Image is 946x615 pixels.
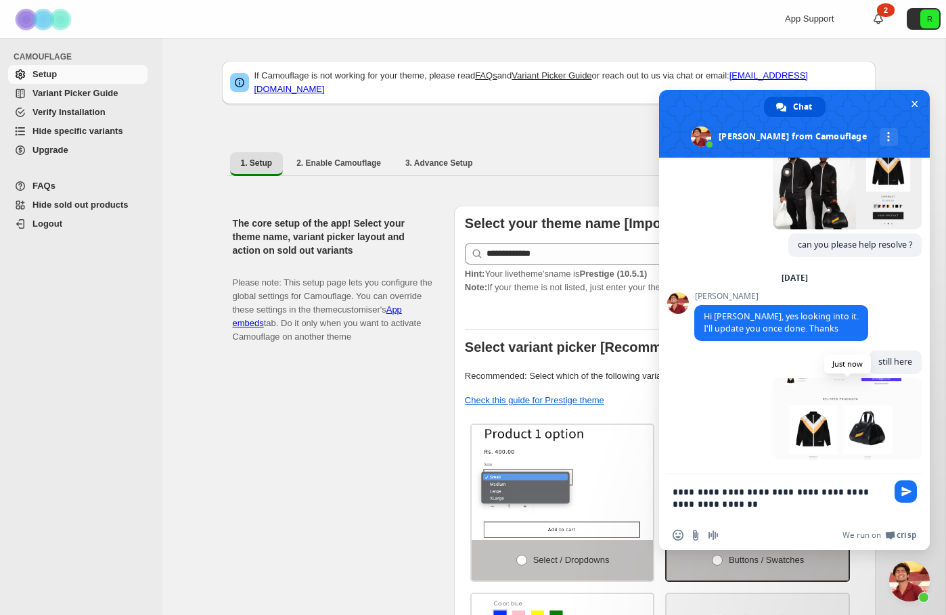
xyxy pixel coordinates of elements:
a: 2 [872,12,885,26]
p: Recommended: Select which of the following variant picker styles match your theme. [465,369,865,383]
a: FAQs [8,177,148,196]
a: Hide specific variants [8,122,148,141]
span: Verify Installation [32,107,106,117]
a: FAQs [475,70,497,81]
span: Chat [793,97,812,117]
a: Variant Picker Guide [8,84,148,103]
span: Send [895,480,917,503]
img: Select / Dropdowns [472,425,654,540]
a: Hide sold out products [8,196,148,214]
span: [PERSON_NAME] [694,292,868,301]
h2: The core setup of the app! Select your theme name, variant picker layout and action on sold out v... [233,217,432,257]
span: 3. Advance Setup [405,158,473,168]
div: [DATE] [782,274,808,282]
span: 1. Setup [241,158,273,168]
span: Logout [32,219,62,229]
span: Hide sold out products [32,200,129,210]
span: FAQs [32,181,55,191]
b: Select your theme name [Important] [465,216,696,231]
strong: Prestige (10.5.1) [579,269,647,279]
span: Close chat [907,97,922,111]
p: Please note: This setup page lets you configure the global settings for Camouflage. You can overr... [233,263,432,344]
span: We run on [842,530,881,541]
text: R [927,15,932,23]
b: Select variant picker [Recommended] [465,340,706,355]
span: Buttons / Swatches [729,555,804,565]
textarea: Compose your message... [673,474,889,520]
span: Your live theme's name is [465,269,647,279]
span: still here [878,356,912,367]
a: Check this guide for Prestige theme [465,395,604,405]
span: Crisp [897,530,916,541]
span: 2. Enable Camouflage [296,158,381,168]
a: Logout [8,214,148,233]
span: Variant Picker Guide [32,88,118,98]
a: Verify Installation [8,103,148,122]
p: If your theme is not listed, just enter your theme name. Check to find your theme name. [465,267,865,294]
span: Send a file [690,530,701,541]
span: Hide specific variants [32,126,123,136]
a: Close chat [889,561,930,601]
a: Upgrade [8,141,148,160]
a: Variant Picker Guide [512,70,591,81]
span: Hi [PERSON_NAME], yes looking into it. I'll update you once done. Thanks [704,311,859,334]
button: Avatar with initials R [907,8,941,30]
span: CAMOUFLAGE [14,51,153,62]
a: We run onCrisp [842,530,916,541]
strong: Hint: [465,269,485,279]
span: Setup [32,69,57,79]
span: Insert an emoji [673,530,683,541]
span: App Support [785,14,834,24]
span: can you please help resolve ? [798,239,912,250]
span: Audio message [708,530,719,541]
span: Upgrade [32,145,68,155]
span: Select / Dropdowns [533,555,610,565]
div: 2 [877,3,895,17]
p: If Camouflage is not working for your theme, please read and or reach out to us via chat or email: [254,69,868,96]
img: Camouflage [11,1,78,38]
a: Setup [8,65,148,84]
span: Avatar with initials R [920,9,939,28]
strong: Note: [465,282,487,292]
a: Chat [764,97,826,117]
